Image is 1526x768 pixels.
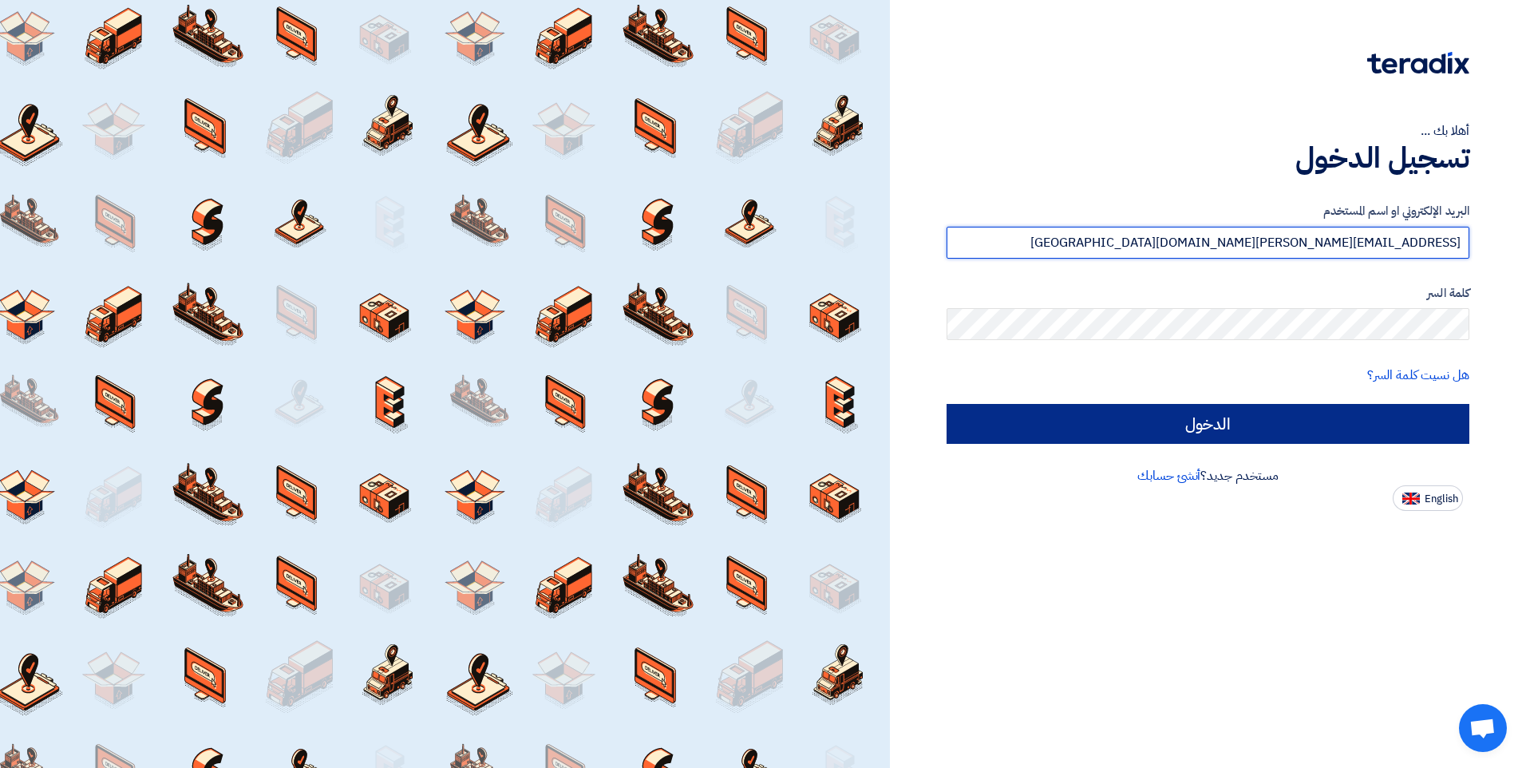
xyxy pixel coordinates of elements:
div: أهلا بك ... [947,121,1469,141]
button: English [1393,485,1463,511]
label: كلمة السر [947,284,1469,303]
a: أنشئ حسابك [1137,466,1200,485]
h1: تسجيل الدخول [947,141,1469,176]
input: الدخول [947,404,1469,444]
img: Teradix logo [1367,52,1469,74]
img: en-US.png [1402,493,1420,505]
a: هل نسيت كلمة السر؟ [1367,366,1469,385]
label: البريد الإلكتروني او اسم المستخدم [947,202,1469,220]
div: Open chat [1459,704,1507,752]
div: مستخدم جديد؟ [947,466,1469,485]
span: English [1425,493,1458,505]
input: أدخل بريد العمل الإلكتروني او اسم المستخدم الخاص بك ... [947,227,1469,259]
